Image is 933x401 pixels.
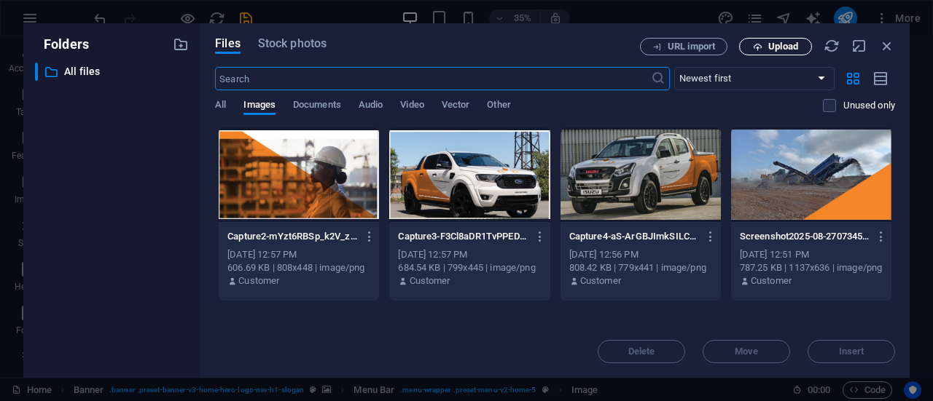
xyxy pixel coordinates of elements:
span: Images [243,96,276,116]
button: Upload [739,38,812,55]
i: Reload [824,38,840,54]
div: [DATE] 12:57 PM [227,248,370,261]
p: Customer [751,274,792,287]
div: 808.42 KB | 779x441 | image/png [569,261,712,274]
span: Other [487,96,510,116]
span: Video [400,96,423,116]
span: Stock photos [258,35,327,52]
span: Audio [359,96,383,116]
i: Create new folder [173,36,189,52]
input: Search [215,67,650,90]
button: URL import [640,38,727,55]
p: Capture4-aS-ArGBJImkSILCUr-wJhw.PNG [569,230,699,243]
span: URL import [668,42,715,51]
i: Close [879,38,895,54]
div: ​ [35,63,38,81]
div: [DATE] 12:51 PM [740,248,883,261]
span: All [215,96,226,116]
p: Folders [35,35,89,54]
p: Displays only files that are not in use on the website. Files added during this session can still... [843,99,895,112]
p: Customer [580,274,621,287]
p: Customer [410,274,450,287]
div: [DATE] 12:57 PM [398,248,541,261]
p: Capture2-mYzt6RBSp_k2V_zuHVJpBQ.PNG [227,230,357,243]
div: 684.54 KB | 799x445 | image/png [398,261,541,274]
p: All files [64,63,162,80]
p: Screenshot2025-08-27073450-0hkFPVgaTJ5aSqyrhOeKPw.png [740,230,870,243]
i: Minimize [851,38,867,54]
p: Capture3-F3Cl8aDR1TvPPEDTmCQ_uQ.PNG [398,230,528,243]
div: [DATE] 12:56 PM [569,248,712,261]
span: Documents [293,96,341,116]
span: Files [215,35,241,52]
p: Customer [238,274,279,287]
span: Vector [442,96,470,116]
span: Upload [768,42,798,51]
div: 787.25 KB | 1137x636 | image/png [740,261,883,274]
div: 606.69 KB | 808x448 | image/png [227,261,370,274]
